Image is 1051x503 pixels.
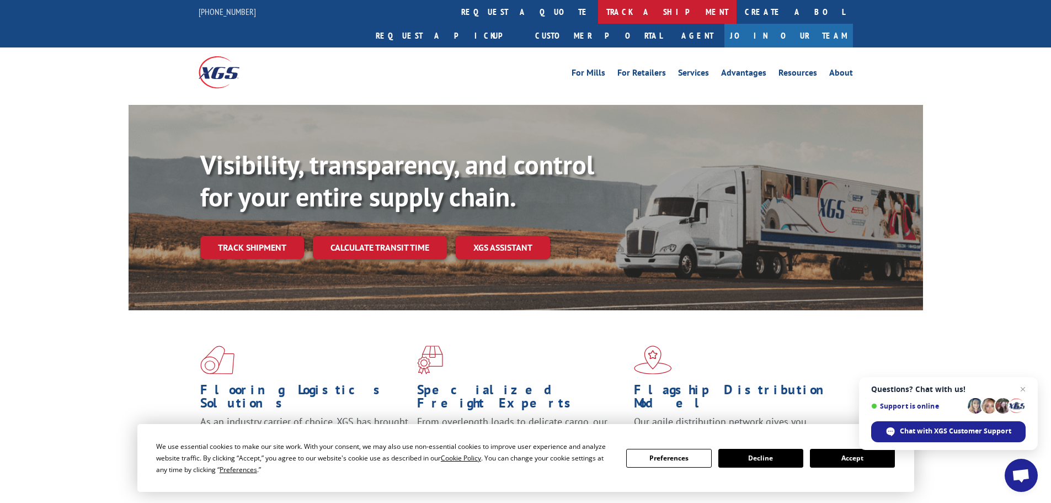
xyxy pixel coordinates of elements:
a: Services [678,68,709,81]
a: Advantages [721,68,766,81]
img: xgs-icon-flagship-distribution-model-red [634,346,672,374]
a: [PHONE_NUMBER] [199,6,256,17]
div: Chat with XGS Customer Support [871,421,1026,442]
div: Open chat [1005,459,1038,492]
div: Cookie Consent Prompt [137,424,914,492]
div: We use essential cookies to make our site work. With your consent, we may also use non-essential ... [156,441,613,475]
a: Customer Portal [527,24,670,47]
button: Accept [810,449,895,468]
b: Visibility, transparency, and control for your entire supply chain. [200,147,594,214]
span: Chat with XGS Customer Support [900,426,1011,436]
a: Track shipment [200,236,304,259]
button: Decline [718,449,803,468]
span: Our agile distribution network gives you nationwide inventory management on demand. [634,415,837,441]
a: Calculate transit time [313,236,447,260]
span: Cookie Policy [441,453,481,463]
a: For Retailers [617,68,666,81]
h1: Flagship Distribution Model [634,383,842,415]
img: xgs-icon-focused-on-flooring-red [417,346,443,374]
span: Preferences [220,465,257,474]
button: Preferences [626,449,711,468]
span: Close chat [1016,383,1029,396]
span: As an industry carrier of choice, XGS has brought innovation and dedication to flooring logistics... [200,415,408,454]
a: Request a pickup [367,24,527,47]
a: For Mills [572,68,605,81]
p: From overlength loads to delicate cargo, our experienced staff knows the best way to move your fr... [417,415,626,464]
a: Agent [670,24,724,47]
a: Join Our Team [724,24,853,47]
a: XGS ASSISTANT [456,236,550,260]
h1: Specialized Freight Experts [417,383,626,415]
a: About [829,68,853,81]
h1: Flooring Logistics Solutions [200,383,409,415]
a: Resources [778,68,817,81]
img: xgs-icon-total-supply-chain-intelligence-red [200,346,234,374]
span: Questions? Chat with us! [871,385,1026,394]
span: Support is online [871,402,964,410]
